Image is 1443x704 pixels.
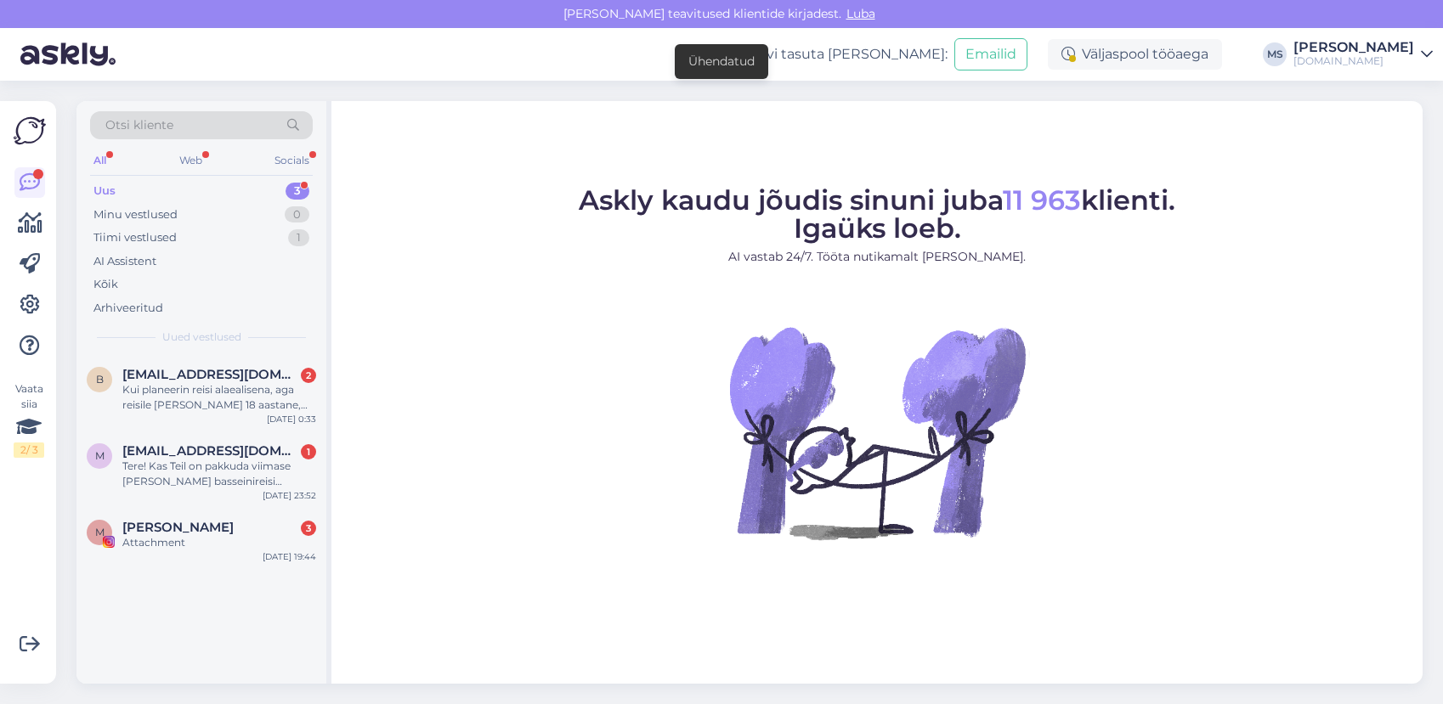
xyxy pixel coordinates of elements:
div: 2 [301,368,316,383]
span: Luba [841,6,880,21]
div: Tere! Kas Teil on pakkuda viimase [PERSON_NAME] basseinireisi väljumisega [DATE] [PERSON_NAME] 1 ... [122,459,316,489]
div: Socials [271,149,313,172]
a: [PERSON_NAME][DOMAIN_NAME] [1293,41,1433,68]
span: Uued vestlused [162,329,241,345]
p: AI vastab 24/7. Tööta nutikamalt [PERSON_NAME]. [579,248,1175,266]
div: 1 [301,444,316,459]
div: 1 [288,229,309,246]
span: M [95,526,105,538]
div: [DOMAIN_NAME] [1293,54,1414,68]
span: MARIE TAUTS [122,520,234,535]
span: Otsi kliente [105,116,173,134]
div: Minu vestlused [93,206,178,223]
div: [DATE] 0:33 [267,413,316,425]
div: Uus [93,183,116,200]
div: AI Assistent [93,253,156,270]
div: 0 [285,206,309,223]
div: Vaata siia [14,381,44,458]
div: Proovi tasuta [PERSON_NAME]: [703,44,948,65]
img: Askly Logo [14,115,46,147]
div: [PERSON_NAME] [1293,41,1414,54]
div: Tiimi vestlused [93,229,177,246]
div: 2 / 3 [14,442,44,458]
span: birgitmoks@gmail.com [122,367,299,382]
div: 3 [301,521,316,536]
div: Arhiveeritud [93,300,163,317]
div: Web [176,149,206,172]
div: All [90,149,110,172]
span: 11 963 [1003,183,1081,217]
div: Kõik [93,276,118,293]
div: 3 [286,183,309,200]
span: m [95,449,105,462]
div: Väljaspool tööaega [1048,39,1222,70]
span: malbritparnpuu@gmail.com [122,443,299,459]
img: No Chat active [724,279,1030,585]
div: Ühendatud [688,53,755,70]
button: Emailid [954,38,1027,70]
div: [DATE] 19:44 [263,550,316,563]
span: Askly kaudu jõudis sinuni juba klienti. Igaüks loeb. [579,183,1175,245]
div: Kui planeerin reisi alaealisena, aga reisile [PERSON_NAME] 18 aastane, siis millised on minu võim... [122,382,316,413]
div: Attachment [122,535,316,550]
div: [DATE] 23:52 [263,489,316,502]
span: b [96,373,104,386]
div: MS [1263,42,1287,66]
